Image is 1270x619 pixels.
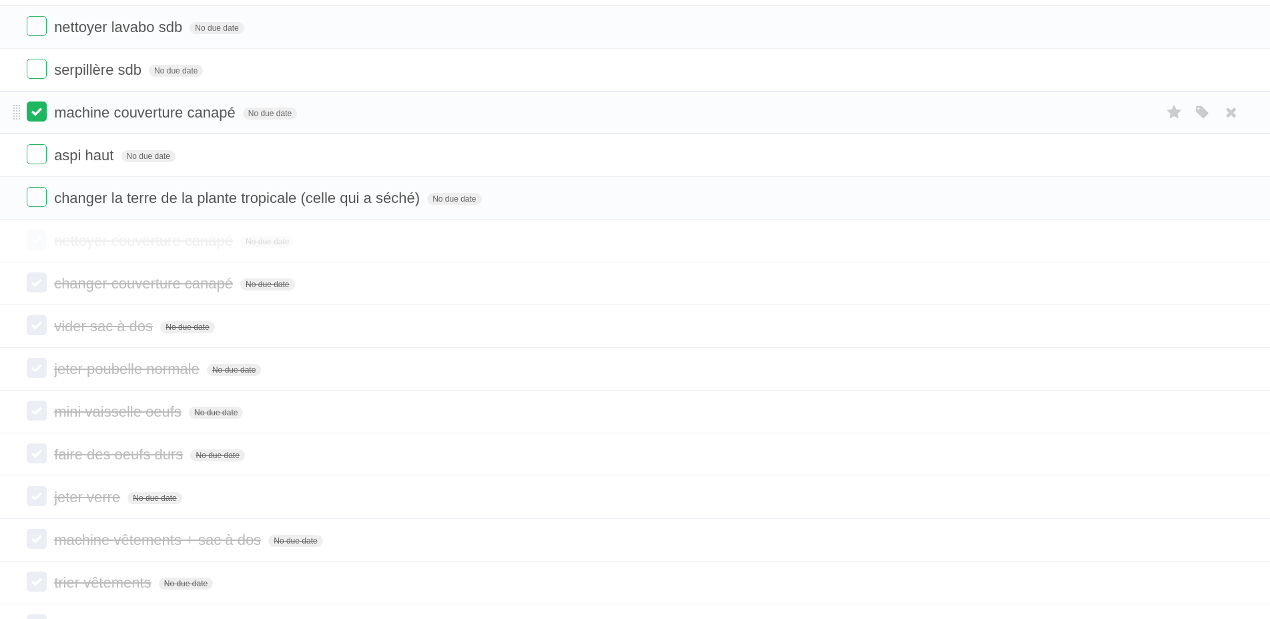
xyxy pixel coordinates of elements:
[207,364,261,376] span: No due date
[27,59,47,79] label: Done
[27,272,47,292] label: Done
[27,315,47,335] label: Done
[27,101,47,122] label: Done
[189,407,243,419] span: No due date
[54,532,264,548] span: machine vêtements + sac à dos
[54,104,239,121] span: machine couverture canapé
[27,529,47,549] label: Done
[54,275,236,292] span: changer couverture canapé
[159,578,213,590] span: No due date
[27,572,47,592] label: Done
[121,150,176,162] span: No due date
[27,358,47,378] label: Done
[54,147,117,164] span: aspi haut
[54,361,203,377] span: jeter poubelle normale
[127,492,182,504] span: No due date
[27,16,47,36] label: Done
[1162,101,1187,124] label: Star task
[27,187,47,207] label: Done
[240,236,294,248] span: No due date
[27,230,47,250] label: Done
[427,193,481,205] span: No due date
[54,318,156,335] span: vider sac à dos
[27,401,47,421] label: Done
[27,443,47,463] label: Done
[54,61,145,78] span: serpillère sdb
[149,65,203,77] span: No due date
[54,574,155,591] span: trier vêtements
[190,22,244,34] span: No due date
[190,449,244,461] span: No due date
[54,190,423,206] span: changer la terre de la plante tropicale (celle qui a séché)
[54,489,123,505] span: jeter verre
[54,446,186,463] span: faire des oeufs durs
[54,232,236,249] span: nettoyer couverture canapé
[27,486,47,506] label: Done
[268,535,322,547] span: No due date
[240,278,294,290] span: No due date
[54,403,185,420] span: mini vaisselle oeufs
[160,321,214,333] span: No due date
[243,108,297,120] span: No due date
[54,19,186,35] span: nettoyer lavabo sdb
[27,144,47,164] label: Done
